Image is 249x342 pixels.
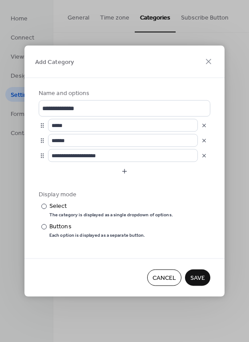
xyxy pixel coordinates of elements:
div: Each option is displayed as a separate button. [49,232,145,239]
div: Buttons [49,222,144,231]
div: The category is displayed as a single dropdown of options. [49,212,173,218]
span: Save [190,274,205,283]
span: Add Category [35,58,74,67]
div: Select [49,202,171,211]
button: Save [185,270,210,286]
div: Display mode [39,190,209,199]
button: Cancel [147,270,181,286]
div: Name and options [39,89,209,98]
span: Cancel [153,274,176,283]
